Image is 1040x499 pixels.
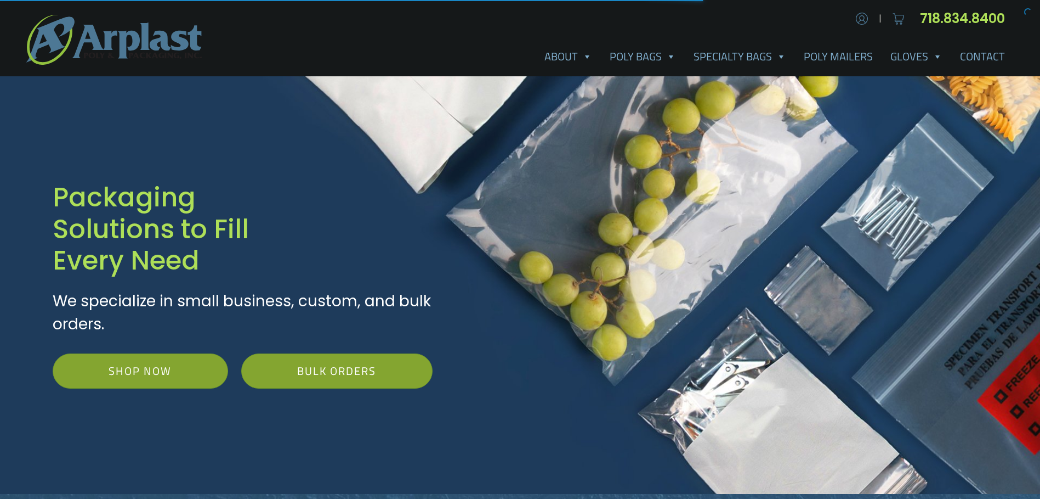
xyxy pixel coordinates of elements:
img: logo [26,15,202,65]
a: Poly Bags [601,46,685,68]
a: About [536,46,601,68]
a: 718.834.8400 [920,9,1014,27]
span: | [879,12,882,25]
a: Specialty Bags [685,46,795,68]
a: Poly Mailers [795,46,882,68]
a: Contact [951,46,1014,68]
p: We specialize in small business, custom, and bulk orders. [53,290,433,336]
a: Shop Now [53,354,228,389]
a: Bulk Orders [241,354,433,389]
a: Gloves [882,46,951,68]
h1: Packaging Solutions to Fill Every Need [53,182,433,277]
